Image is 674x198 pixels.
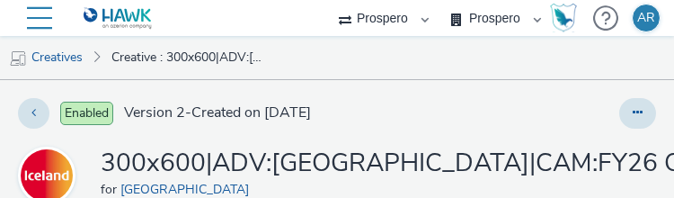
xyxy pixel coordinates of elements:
[120,181,256,198] a: [GEOGRAPHIC_DATA]
[18,166,83,184] a: Iceland
[550,4,584,32] a: Hawk Academy
[102,36,271,79] a: Creative : 300x600|ADV:[GEOGRAPHIC_DATA]|CAM:FY26 Q2|CHA:Display|PLA:Prospero|INV:News UK|TEC:Gra...
[124,103,311,123] span: Version 2 - Created on [DATE]
[637,4,655,31] div: AR
[9,49,27,67] img: mobile
[60,102,113,125] span: Enabled
[84,7,153,30] img: undefined Logo
[101,181,120,198] span: for
[550,4,577,32] img: Hawk Academy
